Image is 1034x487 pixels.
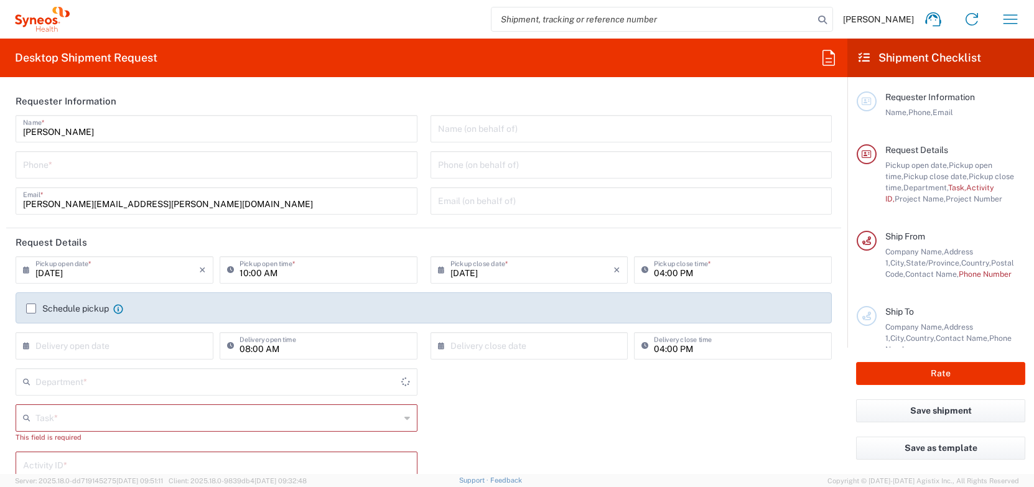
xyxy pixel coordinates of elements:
[490,476,522,484] a: Feedback
[905,269,959,279] span: Contact Name,
[936,333,989,343] span: Contact Name,
[959,269,1012,279] span: Phone Number
[906,333,936,343] span: Country,
[885,160,949,170] span: Pickup open date,
[254,477,307,485] span: [DATE] 09:32:48
[856,362,1025,385] button: Rate
[948,183,966,192] span: Task,
[903,183,948,192] span: Department,
[885,231,925,241] span: Ship From
[843,14,914,25] span: [PERSON_NAME]
[491,7,814,31] input: Shipment, tracking or reference number
[15,50,157,65] h2: Desktop Shipment Request
[908,108,933,117] span: Phone,
[116,477,163,485] span: [DATE] 09:51:11
[946,194,1002,203] span: Project Number
[856,437,1025,460] button: Save as template
[16,236,87,249] h2: Request Details
[890,333,906,343] span: City,
[827,475,1019,486] span: Copyright © [DATE]-[DATE] Agistix Inc., All Rights Reserved
[885,322,944,332] span: Company Name,
[885,145,948,155] span: Request Details
[856,399,1025,422] button: Save shipment
[895,194,946,203] span: Project Name,
[199,260,206,280] i: ×
[906,258,961,267] span: State/Province,
[885,247,944,256] span: Company Name,
[859,50,981,65] h2: Shipment Checklist
[903,172,969,181] span: Pickup close date,
[890,258,906,267] span: City,
[16,432,417,443] div: This field is required
[933,108,953,117] span: Email
[169,477,307,485] span: Client: 2025.18.0-9839db4
[885,92,975,102] span: Requester Information
[26,304,109,313] label: Schedule pickup
[885,108,908,117] span: Name,
[459,476,490,484] a: Support
[15,477,163,485] span: Server: 2025.18.0-dd719145275
[613,260,620,280] i: ×
[885,307,914,317] span: Ship To
[16,95,116,108] h2: Requester Information
[961,258,991,267] span: Country,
